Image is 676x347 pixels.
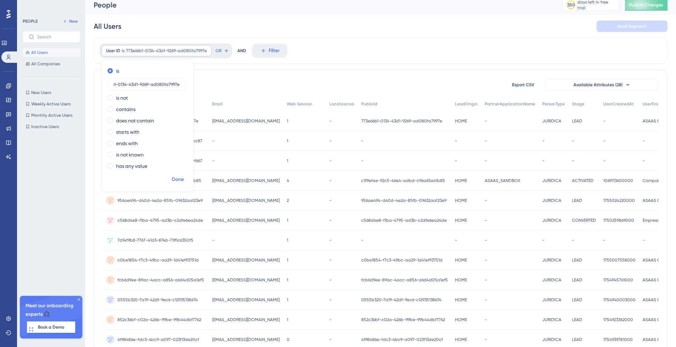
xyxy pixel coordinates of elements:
[361,257,443,263] span: c0be1854-f7c3-49bc-aa29-1d41ef93751d
[455,198,467,203] span: HOME
[455,217,467,223] span: HOME
[215,48,221,54] span: OR
[617,23,647,29] span: Save Segment
[329,198,331,203] span: -
[212,277,280,283] span: [EMAIL_ADDRESS][DOMAIN_NAME]
[643,101,672,107] span: UserFirstName
[542,158,544,164] span: -
[60,17,80,26] button: New
[31,124,59,130] span: Inactive Users
[572,101,584,107] span: Stage
[572,317,582,323] span: LEAD
[26,302,77,319] span: Meet our onboarding experts 🎧
[287,198,289,203] span: 2
[485,337,487,342] span: -
[212,297,280,303] span: [EMAIL_ADDRESS][DOMAIN_NAME]
[485,277,487,283] span: -
[603,101,634,107] span: UserCreatedAt
[117,217,203,223] span: c568d4e8-f1ba-4795-ad3b-c2dfe6ea24de
[212,138,214,144] span: -
[23,122,80,131] button: Inactive Users
[485,178,520,183] span: ASAAS_SANDBOX
[329,158,331,164] span: -
[69,18,78,24] span: New
[512,82,534,88] span: Export CSV
[252,44,287,58] button: Filter
[603,257,636,263] span: 1755007558000
[455,237,457,243] span: -
[485,198,487,203] span: -
[643,158,645,164] span: -
[116,150,144,159] label: is not known
[542,237,544,243] span: -
[603,158,605,164] span: -
[172,175,184,184] span: Done
[329,178,331,183] span: -
[572,257,582,263] span: LEAD
[114,82,180,87] input: Type the value
[455,297,467,303] span: HOME
[212,178,280,183] span: [EMAIL_ADDRESS][DOMAIN_NAME]
[572,297,582,303] span: LEAD
[361,118,442,124] span: 773e66b1-0134-43d1-9269-ad080fa7997e
[542,297,561,303] span: JURIDICA
[116,94,128,102] label: is not
[116,162,147,170] label: has any value
[545,79,659,90] button: Available Attributes (28)
[361,178,445,183] span: c1f9efae-92c5-46e4-adbd-c96a65e4fb85
[23,111,80,120] button: Monthly Active Users
[212,101,223,107] span: Email
[329,217,331,223] span: -
[212,158,214,164] span: -
[212,198,280,203] span: [EMAIL_ADDRESS][DOMAIN_NAME]
[287,178,289,183] span: 4
[212,317,280,323] span: [EMAIL_ADDRESS][DOMAIN_NAME]
[572,217,596,223] span: CONVERTED
[287,317,288,323] span: 1
[361,158,363,164] span: -
[287,297,288,303] span: 1
[361,317,445,323] span: 852c36bf-c02a-426b-99be-99b44dbf7762
[31,50,48,55] span: All Users
[106,48,120,54] span: User ID
[455,101,478,107] span: LeadOrigin
[329,118,331,124] span: -
[455,337,467,342] span: HOME
[542,138,544,144] span: -
[329,317,331,323] span: -
[361,138,363,144] span: -
[572,277,582,283] span: LEAD
[603,277,633,283] span: 1754945761000
[485,257,487,263] span: -
[287,158,288,164] span: 1
[37,34,74,39] input: Search
[485,237,487,243] span: -
[542,277,561,283] span: JURIDICA
[287,337,290,342] span: 0
[287,237,288,243] span: 1
[455,138,457,144] span: -
[629,2,663,8] span: Publish Changes
[603,297,636,303] span: 1754940003000
[572,138,574,144] span: -
[603,317,633,323] span: 1754923362000
[485,317,487,323] span: -
[542,101,565,107] span: PersonType
[603,217,634,223] span: 1750259869000
[485,297,487,303] span: -
[329,237,331,243] span: -
[116,128,139,136] label: starts with
[572,118,582,124] span: LEAD
[573,82,623,88] span: Available Attributes (28)
[116,139,138,148] label: ends with
[212,237,214,243] span: -
[116,105,136,114] label: contains
[542,217,561,223] span: JURIDICA
[455,158,457,164] span: -
[455,178,467,183] span: HOME
[361,217,447,223] span: c568d4e8-f1ba-4795-ad3b-c2dfe6ea24de
[329,257,331,263] span: -
[603,198,635,203] span: 1755024220000
[31,112,72,118] span: Monthly Active Users
[287,277,288,283] span: 1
